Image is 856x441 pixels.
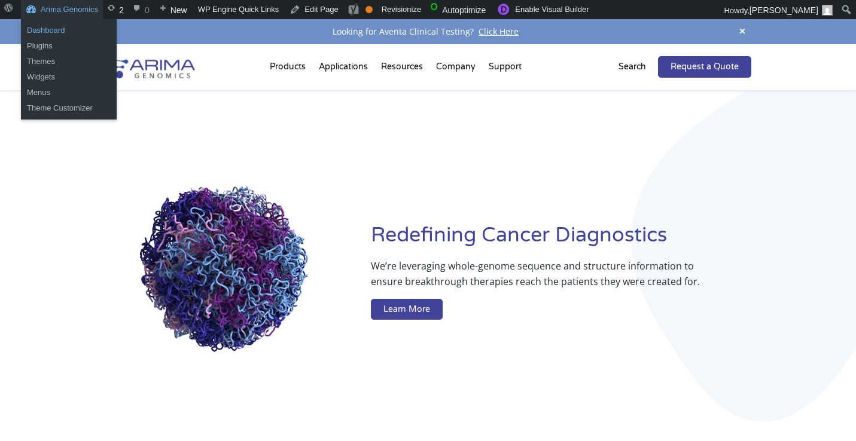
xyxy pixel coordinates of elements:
[105,24,751,39] div: Looking for Aventa Clinical Testing?
[105,56,195,78] img: Arima-Genomics-logo
[796,384,856,441] iframe: Chat Widget
[21,23,117,38] a: Dashboard
[21,85,117,100] a: Menus
[474,26,523,37] a: Click Here
[619,59,646,75] p: Search
[371,299,443,320] a: Learn More
[21,19,117,57] ul: Arima Genomics
[21,100,117,116] a: Theme Customizer
[21,54,117,69] a: Themes
[21,38,117,54] a: Plugins
[371,258,703,299] p: We’re leveraging whole-genome sequence and structure information to ensure breakthrough therapies...
[750,5,818,15] span: [PERSON_NAME]
[21,50,117,120] ul: Arima Genomics
[658,56,751,78] a: Request a Quote
[21,69,117,85] a: Widgets
[371,222,751,258] h1: Redefining Cancer Diagnostics
[365,6,373,13] div: OK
